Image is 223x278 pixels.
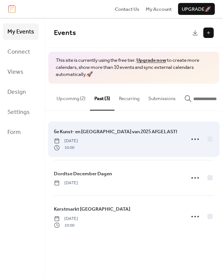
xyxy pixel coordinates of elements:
span: Connect [7,46,30,58]
a: Upgrade now [136,55,166,65]
a: My Account [146,5,172,13]
a: Views [3,64,39,80]
button: Upcoming (2) [52,84,90,110]
a: My Events [3,23,39,40]
a: 6e Kunst- en [GEOGRAPHIC_DATA] van 2025 AFGELAST! [54,128,177,136]
button: Submissions [144,84,180,110]
span: This site is currently using the free tier. to create more calendars, show more than 10 events an... [56,57,212,78]
span: [DATE] [54,215,78,222]
img: logo [8,5,16,13]
a: Form [3,124,39,140]
button: Upgrade🚀 [178,3,215,15]
span: Design [7,86,26,98]
a: Connect [3,44,39,60]
span: [DATE] [54,180,78,186]
span: Kerstmarkt [GEOGRAPHIC_DATA] [54,205,130,213]
span: Events [54,26,76,40]
a: Contact Us [115,5,139,13]
a: Design [3,84,39,100]
button: Past (3) [90,84,114,111]
span: My Events [7,26,34,38]
span: Upgrade 🚀 [182,6,211,13]
span: My Account [146,6,172,13]
span: Views [7,66,23,78]
a: Kerstmarkt [GEOGRAPHIC_DATA] [54,205,130,213]
span: Settings [7,106,30,118]
a: Settings [3,104,39,120]
span: Form [7,127,21,138]
span: [DATE] [54,138,78,144]
a: Dordtse December Dagen [54,170,112,178]
span: 10:00 [54,144,78,151]
span: Contact Us [115,6,139,13]
button: Recurring [114,84,144,110]
span: 10:00 [54,222,78,229]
